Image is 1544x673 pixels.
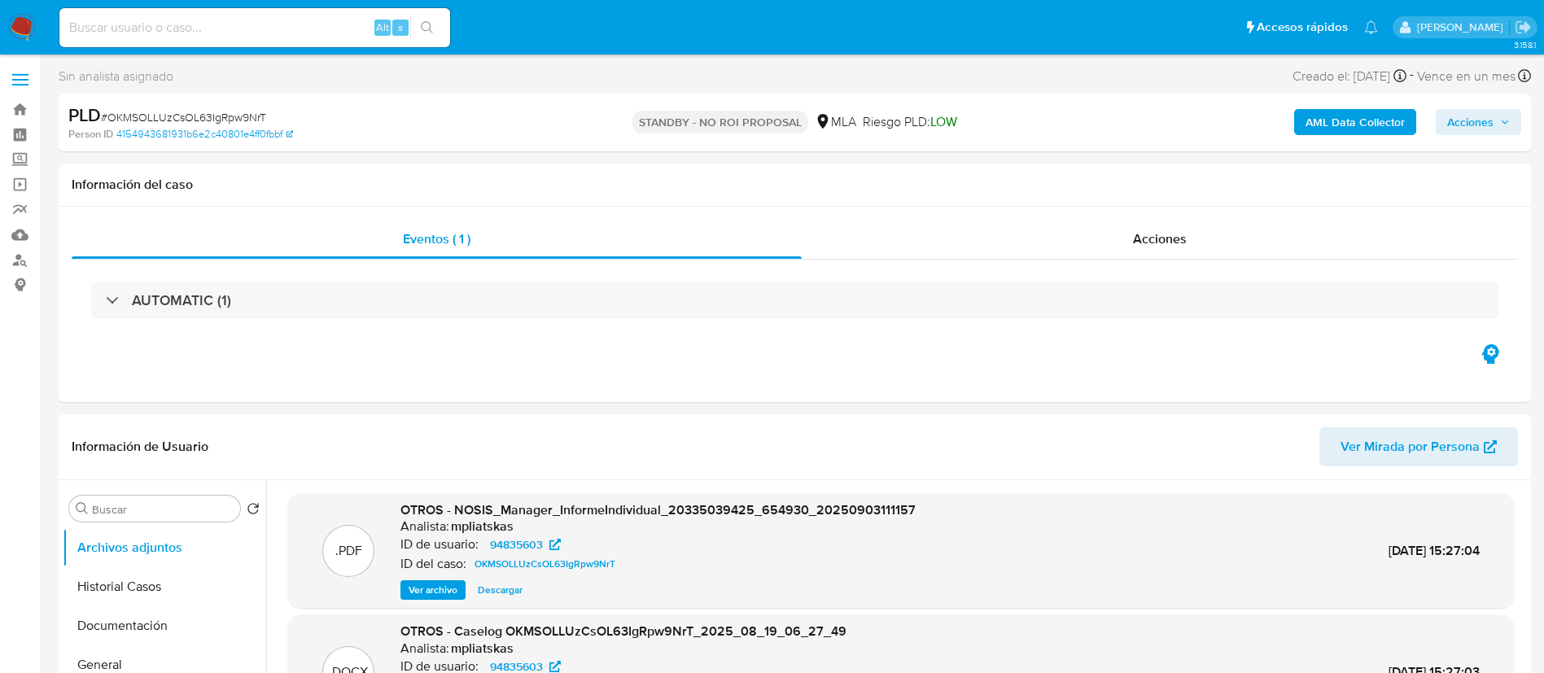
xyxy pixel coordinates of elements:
[490,535,543,554] span: 94835603
[400,518,449,535] p: Analista:
[398,20,403,35] span: s
[403,229,470,248] span: Eventos ( 1 )
[468,554,622,574] a: OKMSOLLUzCsOL63IgRpw9NrT
[1319,427,1518,466] button: Ver Mirada por Persona
[480,535,571,554] a: 94835603
[92,502,234,517] input: Buscar
[815,113,856,131] div: MLA
[68,127,113,142] b: Person ID
[409,582,457,598] span: Ver archivo
[247,502,260,520] button: Volver al orden por defecto
[930,112,957,131] span: LOW
[68,102,101,128] b: PLD
[72,177,1518,193] h1: Información del caso
[63,606,266,645] button: Documentación
[1341,427,1480,466] span: Ver Mirada por Persona
[1515,19,1532,36] a: Salir
[632,111,808,133] p: STANDBY - NO ROI PROPOSAL
[1364,20,1378,34] a: Notificaciones
[400,640,449,657] p: Analista:
[132,291,231,309] h3: AUTOMATIC (1)
[63,528,266,567] button: Archivos adjuntos
[478,582,523,598] span: Descargar
[335,542,362,560] p: .PDF
[451,640,514,657] h6: mpliatskas
[72,439,208,455] h1: Información de Usuario
[1410,65,1414,87] span: -
[376,20,389,35] span: Alt
[1417,68,1516,85] span: Vence en un mes
[63,567,266,606] button: Historial Casos
[863,113,957,131] span: Riesgo PLD:
[59,17,450,38] input: Buscar usuario o caso...
[59,68,173,85] span: Sin analista asignado
[475,554,615,574] span: OKMSOLLUzCsOL63IgRpw9NrT
[410,16,444,39] button: search-icon
[1417,20,1509,35] p: micaela.pliatskas@mercadolibre.com
[1389,541,1480,560] span: [DATE] 15:27:04
[400,580,466,600] button: Ver archivo
[1292,65,1406,87] div: Creado el: [DATE]
[1257,19,1348,36] span: Accesos rápidos
[116,127,293,142] a: 4154943681931b6e2c40801e4ff0fbbf
[1306,109,1405,135] b: AML Data Collector
[470,580,531,600] button: Descargar
[1294,109,1416,135] button: AML Data Collector
[1436,109,1521,135] button: Acciones
[1447,109,1494,135] span: Acciones
[400,556,466,572] p: ID del caso:
[400,622,846,640] span: OTROS - Caselog OKMSOLLUzCsOL63IgRpw9NrT_2025_08_19_06_27_49
[1133,229,1187,248] span: Acciones
[451,518,514,535] h6: mpliatskas
[400,536,479,553] p: ID de usuario:
[76,502,89,515] button: Buscar
[91,282,1498,319] div: AUTOMATIC (1)
[101,109,266,125] span: # OKMSOLLUzCsOL63IgRpw9NrT
[400,500,916,519] span: OTROS - NOSIS_Manager_InformeIndividual_20335039425_654930_20250903111157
